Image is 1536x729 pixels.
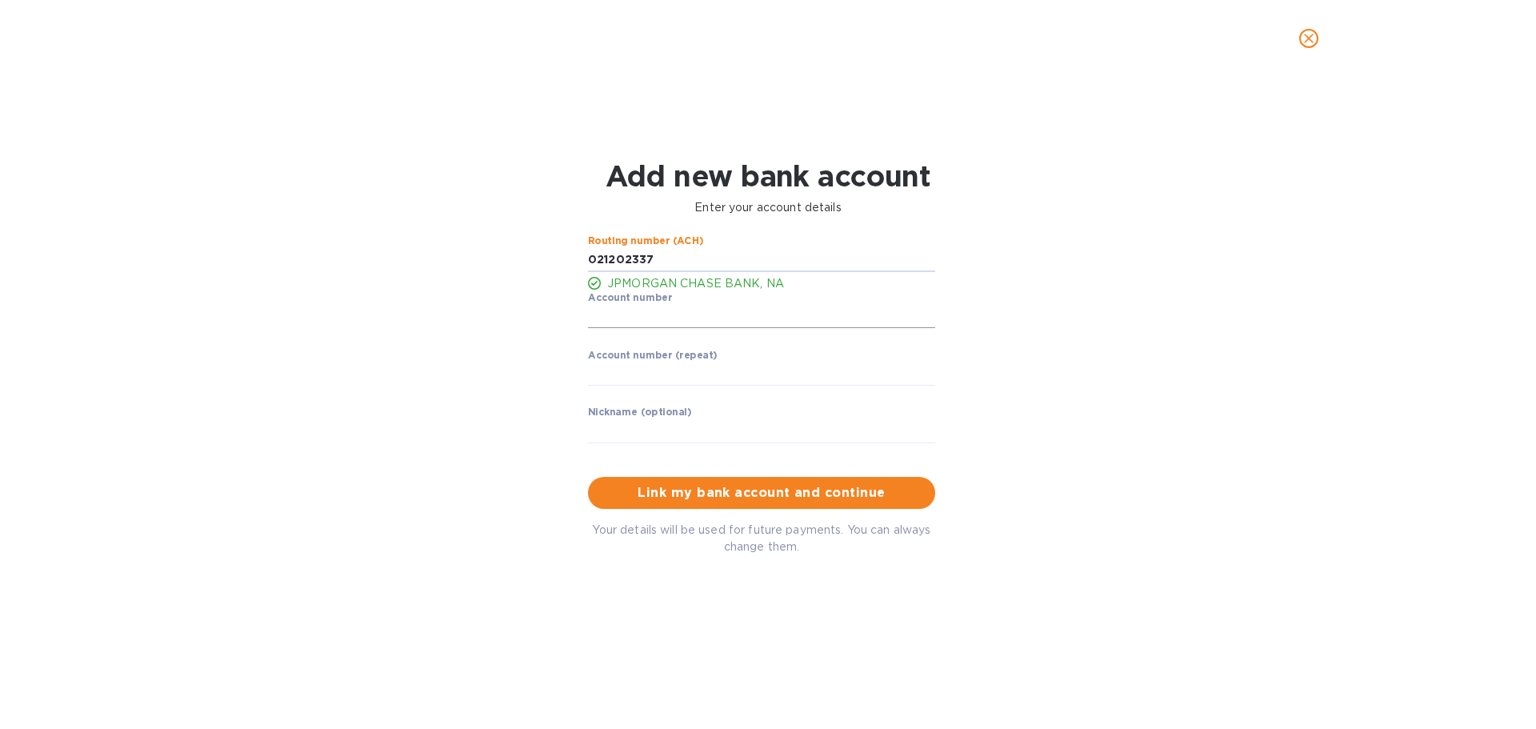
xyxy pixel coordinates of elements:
[588,293,672,302] label: Account number
[606,159,931,193] h1: Add new bank account
[588,477,935,509] button: Link my bank account and continue
[588,408,692,418] label: Nickname (optional)
[607,275,935,292] p: JPMORGAN CHASE BANK, NA
[588,237,703,246] label: Routing number (ACH)
[1290,19,1328,58] button: close
[588,350,718,360] label: Account number (repeat)
[601,483,922,503] span: Link my bank account and continue
[588,522,935,555] p: Your details will be used for future payments. You can always change them.
[606,199,931,216] p: Enter your account details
